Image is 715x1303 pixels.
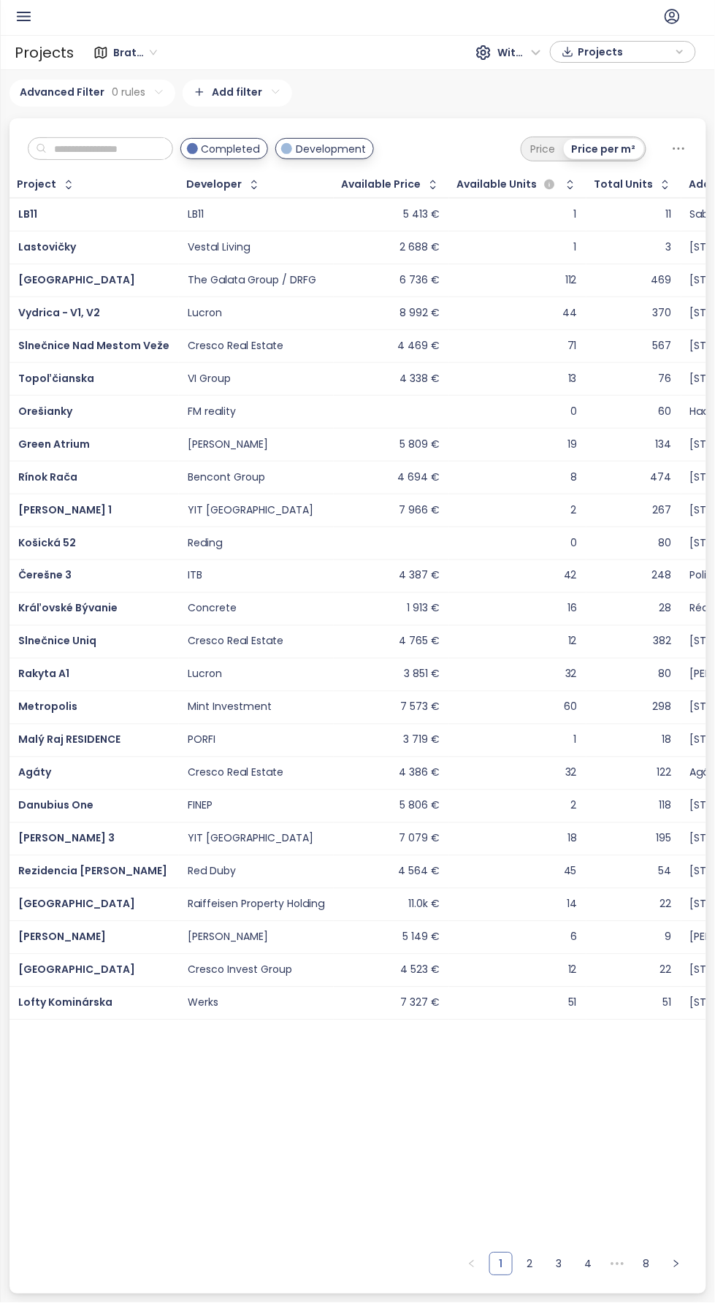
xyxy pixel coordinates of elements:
[342,180,421,189] div: Available Price
[188,866,236,879] div: Red Duby
[18,667,69,681] a: Rakyta A1
[665,931,672,944] div: 9
[407,603,440,616] div: 1 913 €
[188,208,204,221] div: LB11
[188,570,202,583] div: ITB
[562,307,577,320] div: 44
[397,471,440,484] div: 4 694 €
[18,338,169,353] a: Slnečnice Nad Mestom Veže
[188,833,313,846] div: YIT [GEOGRAPHIC_DATA]
[574,734,577,747] div: 1
[400,997,440,1010] div: 7 327 €
[188,767,283,780] div: Cresco Real Estate
[18,634,96,649] span: Slnečnice Uniq
[18,568,72,583] a: Čerešne 3
[594,180,654,189] div: Total Units
[403,734,440,747] div: 3 719 €
[404,668,440,681] div: 3 851 €
[659,372,672,386] div: 76
[666,241,672,254] div: 3
[18,930,106,944] a: [PERSON_NAME]
[548,1253,570,1275] a: 3
[660,964,672,977] div: 22
[662,734,672,747] div: 18
[564,570,577,583] div: 42
[519,1253,541,1275] a: 2
[665,1253,688,1276] li: Next Page
[408,898,440,912] div: 11.0k €
[18,437,90,451] span: Green Atrium
[296,141,366,157] span: Development
[113,42,157,64] span: Bratislavský kraj
[606,1253,630,1276] span: •••
[112,84,146,100] span: 0 rules
[636,1253,658,1275] a: 8
[564,701,577,714] div: 60
[188,898,324,912] div: Raiffeisen Property Holding
[399,570,440,583] div: 4 387 €
[564,139,644,159] div: Price per m²
[18,733,121,747] a: Malý Raj RESIDENCE
[18,535,76,550] span: Košická 52
[519,1253,542,1276] li: 2
[188,734,215,747] div: PORFI
[489,1253,513,1276] li: 1
[570,931,577,944] div: 6
[635,1253,659,1276] li: 8
[18,305,100,320] a: Vydrica - V1, V2
[399,438,440,451] div: 5 809 €
[402,931,440,944] div: 5 149 €
[399,241,440,254] div: 2 688 €
[652,570,672,583] div: 248
[548,1253,571,1276] li: 3
[188,800,213,813] div: FINEP
[18,700,77,714] a: Metropolis
[654,635,672,649] div: 382
[497,42,541,64] span: With VAT
[202,141,260,157] span: Completed
[568,997,577,1010] div: 51
[399,833,440,846] div: 7 079 €
[653,307,672,320] div: 370
[653,504,672,517] div: 267
[467,1260,476,1269] span: left
[188,668,222,681] div: Lucron
[399,307,440,320] div: 8 992 €
[400,701,440,714] div: 7 573 €
[18,207,37,221] span: LB11
[663,997,672,1010] div: 51
[18,272,135,287] a: [GEOGRAPHIC_DATA]
[18,180,57,189] div: Project
[570,405,577,419] div: 0
[578,41,672,63] span: Projects
[656,438,672,451] div: 134
[574,241,577,254] div: 1
[568,372,577,386] div: 13
[188,307,222,320] div: Lucron
[567,833,577,846] div: 18
[606,1253,630,1276] li: Next 5 Pages
[18,503,112,517] a: [PERSON_NAME] 1
[188,504,313,517] div: YIT [GEOGRAPHIC_DATA]
[567,340,577,353] div: 71
[659,603,672,616] div: 28
[187,180,242,189] div: Developer
[18,963,135,977] a: [GEOGRAPHIC_DATA]
[18,765,51,780] a: Agáty
[578,1253,600,1275] a: 4
[183,80,292,107] div: Add filter
[18,798,93,813] span: Danubius One
[657,767,672,780] div: 122
[188,635,283,649] div: Cresco Real Estate
[571,800,577,813] div: 2
[574,208,577,221] div: 1
[188,603,237,616] div: Concrete
[565,767,577,780] div: 32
